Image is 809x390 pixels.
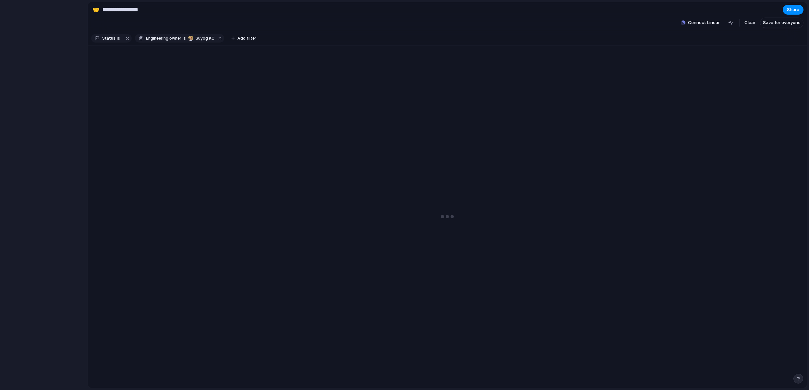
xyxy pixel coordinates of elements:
[744,19,755,26] span: Clear
[688,19,720,26] span: Connect Linear
[237,35,256,41] span: Add filter
[183,35,186,41] span: is
[187,35,216,42] button: Suyog KC
[117,35,120,41] span: is
[760,18,803,28] button: Save for everyone
[787,6,799,13] span: Share
[678,18,722,28] button: Connect Linear
[181,35,187,42] button: is
[146,35,181,41] span: Engineering owner
[227,34,260,43] button: Add filter
[742,18,758,28] button: Clear
[196,35,214,41] span: Suyog KC
[92,5,100,14] div: 🤝
[102,35,115,41] span: Status
[115,35,121,42] button: is
[91,5,101,15] button: 🤝
[763,19,801,26] span: Save for everyone
[783,5,803,15] button: Share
